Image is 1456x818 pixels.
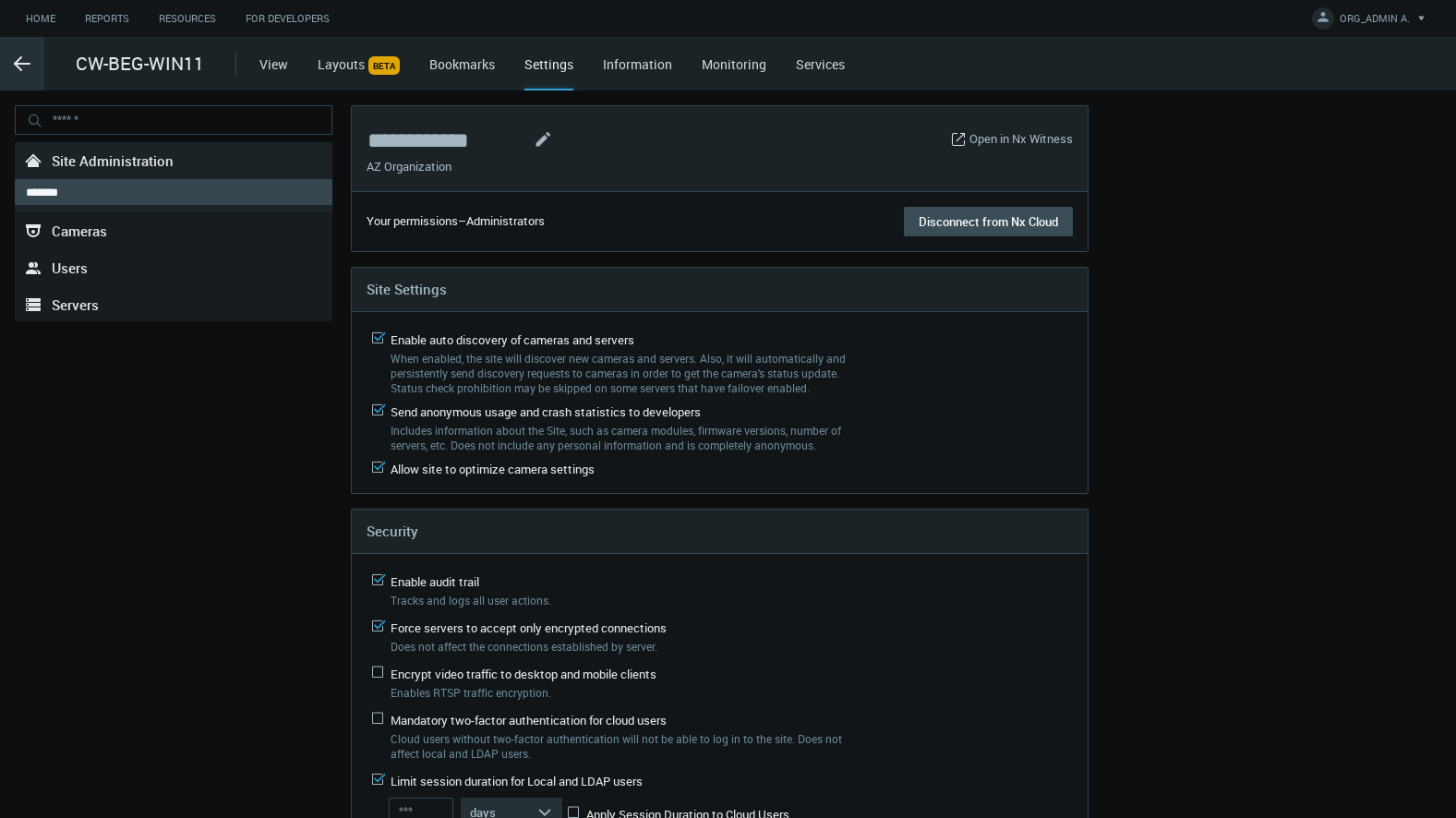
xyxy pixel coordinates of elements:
a: View [259,55,288,73]
span: ORG_ADMIN A. [1340,11,1410,32]
span: Servers [52,295,99,314]
span: – [458,212,466,229]
a: Monitoring [702,55,766,73]
a: Information [603,55,672,73]
a: For Developers [231,7,344,30]
span: CW-BEG-WIN11 [76,50,204,78]
a: Services [796,55,845,73]
span: Limit session duration for Local and LDAP users [391,773,643,789]
span: Send anonymous usage and crash statistics to developers [391,403,701,420]
span: Site Administration [52,151,174,170]
h4: Security [367,523,1073,539]
a: Resources [144,7,231,30]
a: Home [11,7,70,30]
a: Reports [70,7,144,30]
span: Encrypt video traffic to desktop and mobile clients [391,666,656,682]
span: Enable audit trail [391,573,479,590]
span: Allow site to optimize camera settings [391,461,595,477]
span: Administrators [466,212,545,229]
a: Bookmarks [429,55,495,73]
label: Includes information about the Site, such as camera modules, firmware versions, number of servers... [391,423,861,452]
span: Cloud users without two-factor authentication will not be able to log in to the site. Does not af... [391,731,842,761]
a: LayoutsBETA [318,55,400,73]
span: Enables RTSP traffic encryption. [391,685,551,700]
button: Disconnect from Nx Cloud [904,207,1073,236]
span: Does not affect the connections established by server. [391,639,657,654]
label: Tracks and logs all user actions. [391,593,847,607]
span: AZ Organization [367,158,451,176]
span: Enable auto discovery of cameras and servers [391,331,634,348]
span: Mandatory two-factor authentication for cloud users [391,712,667,728]
span: BETA [368,56,400,75]
label: When enabled, the site will discover new cameras and servers. Also, it will automatically and per... [391,351,861,395]
span: Cameras [52,222,107,240]
h4: Site Settings [367,281,1073,297]
a: Open in Nx Witness [969,130,1073,149]
span: Your permissions [367,212,458,229]
span: Force servers to accept only encrypted connections [391,620,667,636]
span: Users [52,259,88,277]
div: Settings [524,54,573,90]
